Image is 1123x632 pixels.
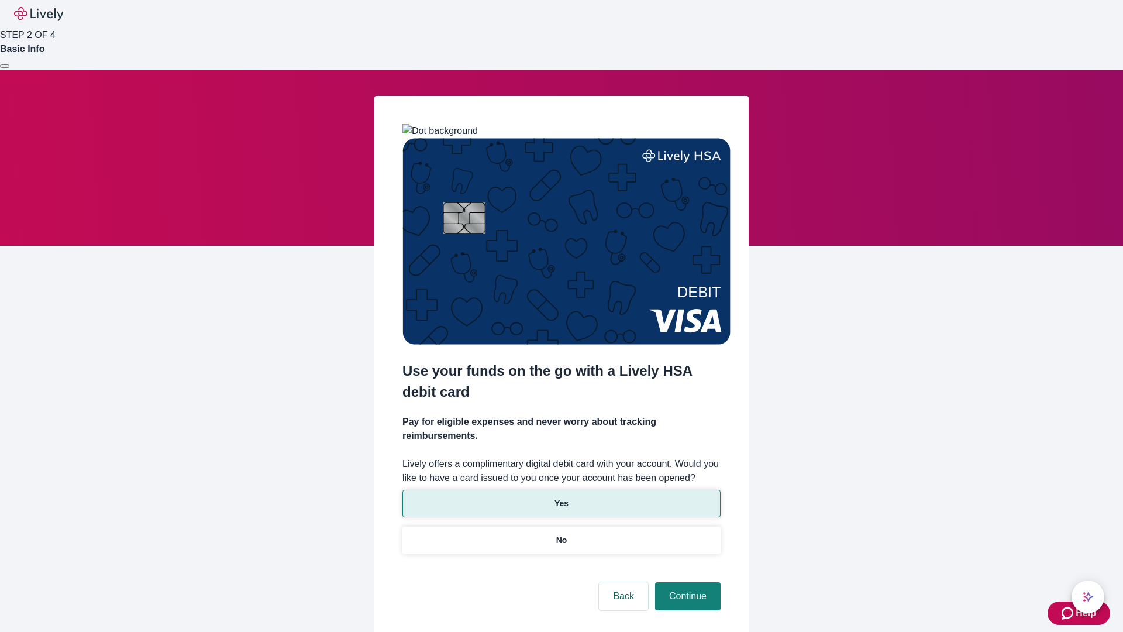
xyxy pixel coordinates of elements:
[402,138,731,345] img: Debit card
[1076,606,1096,620] span: Help
[402,415,721,443] h4: Pay for eligible expenses and never worry about tracking reimbursements.
[655,582,721,610] button: Continue
[556,534,567,547] p: No
[402,124,478,138] img: Dot background
[1048,602,1110,625] button: Zendesk support iconHelp
[402,457,721,485] label: Lively offers a complimentary digital debit card with your account. Would you like to have a card...
[402,360,721,403] h2: Use your funds on the go with a Lively HSA debit card
[599,582,648,610] button: Back
[1072,581,1104,613] button: chat
[554,497,569,510] p: Yes
[14,7,63,21] img: Lively
[1062,606,1076,620] svg: Zendesk support icon
[1082,591,1094,603] svg: Lively AI Assistant
[402,490,721,517] button: Yes
[402,527,721,554] button: No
